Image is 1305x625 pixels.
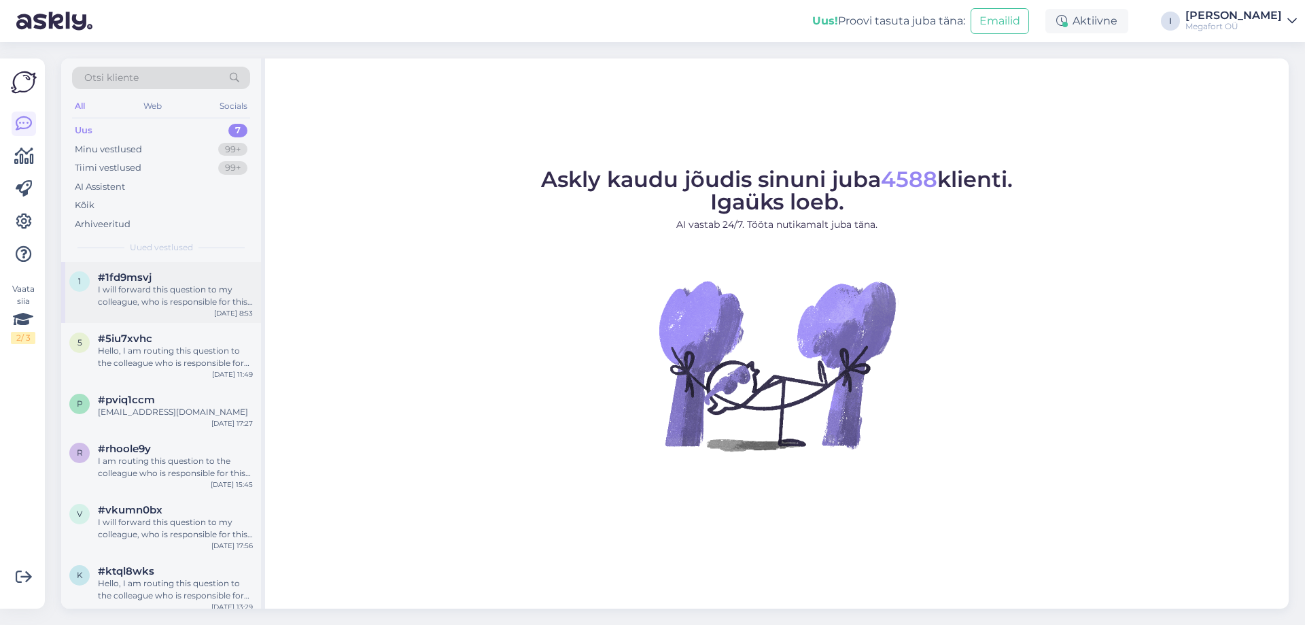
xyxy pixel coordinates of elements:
[98,345,253,369] div: Hello, I am routing this question to the colleague who is responsible for this topic. The reply m...
[211,418,253,428] div: [DATE] 17:27
[541,166,1013,215] span: Askly kaudu jõudis sinuni juba klienti. Igaüks loeb.
[211,541,253,551] div: [DATE] 17:56
[75,143,142,156] div: Minu vestlused
[98,504,162,516] span: #vkumn0bx
[971,8,1029,34] button: Emailid
[75,161,141,175] div: Tiimi vestlused
[212,369,253,379] div: [DATE] 11:49
[881,166,937,192] span: 4588
[217,97,250,115] div: Socials
[75,199,94,212] div: Kõik
[98,271,152,284] span: #1fd9msvj
[98,565,154,577] span: #ktql8wks
[1185,10,1282,21] div: [PERSON_NAME]
[77,399,83,409] span: p
[11,69,37,95] img: Askly Logo
[78,276,81,286] span: 1
[211,479,253,490] div: [DATE] 15:45
[218,143,247,156] div: 99+
[98,577,253,602] div: Hello, I am routing this question to the colleague who is responsible for this topic. The reply m...
[541,218,1013,232] p: AI vastab 24/7. Tööta nutikamalt juba täna.
[98,406,253,418] div: [EMAIL_ADDRESS][DOMAIN_NAME]
[141,97,164,115] div: Web
[214,308,253,318] div: [DATE] 8:53
[98,443,151,455] span: #rhoole9y
[812,14,838,27] b: Uus!
[98,516,253,541] div: I will forward this question to my colleague, who is responsible for this. The reply will be here...
[77,509,82,519] span: v
[1185,21,1282,32] div: Megafort OÜ
[218,161,247,175] div: 99+
[211,602,253,612] div: [DATE] 13:29
[228,124,247,137] div: 7
[1161,12,1180,31] div: I
[812,13,965,29] div: Proovi tasuta juba täna:
[11,283,35,344] div: Vaata siia
[130,241,193,254] span: Uued vestlused
[98,284,253,308] div: I will forward this question to my colleague, who is responsible for this. The reply will be here...
[77,447,83,458] span: r
[11,332,35,344] div: 2 / 3
[75,180,125,194] div: AI Assistent
[1045,9,1128,33] div: Aktiivne
[84,71,139,85] span: Otsi kliente
[98,333,152,345] span: #5iu7xvhc
[72,97,88,115] div: All
[98,455,253,479] div: I am routing this question to the colleague who is responsible for this topic. The reply might ta...
[77,337,82,348] span: 5
[1185,10,1297,32] a: [PERSON_NAME]Megafort OÜ
[98,394,155,406] span: #pviq1ccm
[655,243,899,488] img: No Chat active
[77,570,83,580] span: k
[75,218,130,231] div: Arhiveeritud
[75,124,92,137] div: Uus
